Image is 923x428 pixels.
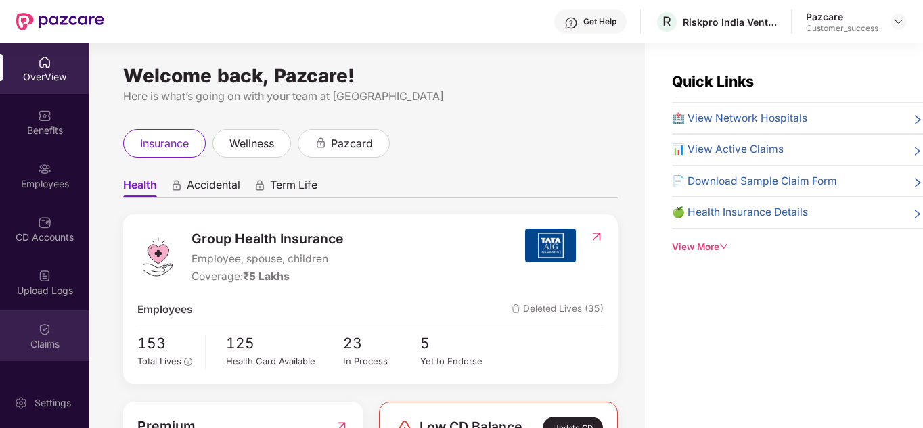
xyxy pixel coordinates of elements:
img: svg+xml;base64,PHN2ZyBpZD0iQmVuZWZpdHMiIHhtbG5zPSJodHRwOi8vd3d3LnczLm9yZy8yMDAwL3N2ZyIgd2lkdGg9Ij... [38,109,51,122]
img: svg+xml;base64,PHN2ZyBpZD0iRW1wbG95ZWVzIiB4bWxucz0iaHR0cDovL3d3dy53My5vcmcvMjAwMC9zdmciIHdpZHRoPS... [38,162,51,176]
div: Coverage: [192,268,344,285]
div: In Process [343,354,421,368]
span: 🍏 Health Insurance Details [672,204,808,220]
span: 5 [420,332,498,354]
div: Welcome back, Pazcare! [123,70,618,81]
img: svg+xml;base64,PHN2ZyBpZD0iRHJvcGRvd24tMzJ4MzIiIHhtbG5zPSJodHRwOi8vd3d3LnczLm9yZy8yMDAwL3N2ZyIgd2... [893,16,904,27]
div: animation [254,179,266,191]
div: Pazcare [806,10,878,23]
span: right [912,113,923,126]
img: svg+xml;base64,PHN2ZyBpZD0iU2V0dGluZy0yMHgyMCIgeG1sbnM9Imh0dHA6Ly93d3cudzMub3JnLzIwMDAvc3ZnIiB3aW... [14,396,28,410]
span: 23 [343,332,421,354]
span: Term Life [270,178,317,197]
img: svg+xml;base64,PHN2ZyBpZD0iSGVscC0zMngzMiIgeG1sbnM9Imh0dHA6Ly93d3cudzMub3JnLzIwMDAvc3ZnIiB3aWR0aD... [564,16,578,30]
span: 📄 Download Sample Claim Form [672,173,837,189]
div: Get Help [583,16,616,27]
span: wellness [229,135,274,152]
img: svg+xml;base64,PHN2ZyBpZD0iRW5kb3JzZW1lbnRzIiB4bWxucz0iaHR0cDovL3d3dy53My5vcmcvMjAwMC9zdmciIHdpZH... [38,376,51,389]
span: Quick Links [672,73,754,90]
div: Customer_success [806,23,878,34]
img: logo [137,237,178,277]
span: info-circle [184,358,192,366]
div: Yet to Endorse [420,354,498,368]
span: Health [123,178,157,197]
span: Total Lives [137,356,181,366]
div: Here is what’s going on with your team at [GEOGRAPHIC_DATA] [123,88,618,105]
img: svg+xml;base64,PHN2ZyBpZD0iQ0RfQWNjb3VudHMiIGRhdGEtbmFtZT0iQ0QgQWNjb3VudHMiIHhtbG5zPSJodHRwOi8vd3... [38,216,51,229]
span: R [662,14,671,30]
img: svg+xml;base64,PHN2ZyBpZD0iSG9tZSIgeG1sbnM9Imh0dHA6Ly93d3cudzMub3JnLzIwMDAvc3ZnIiB3aWR0aD0iMjAiIG... [38,55,51,69]
img: RedirectIcon [589,230,604,243]
span: 📊 View Active Claims [672,141,784,158]
span: Accidental [187,178,240,197]
span: 125 [226,332,342,354]
span: Employees [137,302,193,318]
div: animation [315,137,327,149]
div: View More [672,240,923,254]
span: right [912,176,923,189]
span: right [912,207,923,220]
span: ₹5 Lakhs [243,270,290,283]
span: pazcard [331,135,373,152]
span: right [912,144,923,158]
span: 🏥 View Network Hospitals [672,110,807,126]
div: Riskpro India Ventures Private Limited [683,16,778,28]
img: svg+xml;base64,PHN2ZyBpZD0iVXBsb2FkX0xvZ3MiIGRhdGEtbmFtZT0iVXBsb2FkIExvZ3MiIHhtbG5zPSJodHRwOi8vd3... [38,269,51,283]
div: Settings [30,396,75,410]
img: deleteIcon [512,304,520,313]
img: svg+xml;base64,PHN2ZyBpZD0iQ2xhaW0iIHhtbG5zPSJodHRwOi8vd3d3LnczLm9yZy8yMDAwL3N2ZyIgd2lkdGg9IjIwIi... [38,323,51,336]
div: Health Card Available [226,354,342,368]
span: Deleted Lives (35) [512,302,604,318]
span: Group Health Insurance [192,229,344,249]
span: 153 [137,332,196,354]
img: insurerIcon [525,229,576,262]
span: insurance [140,135,189,152]
div: animation [171,179,183,191]
span: down [719,242,729,252]
img: New Pazcare Logo [16,13,104,30]
span: Employee, spouse, children [192,251,344,267]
